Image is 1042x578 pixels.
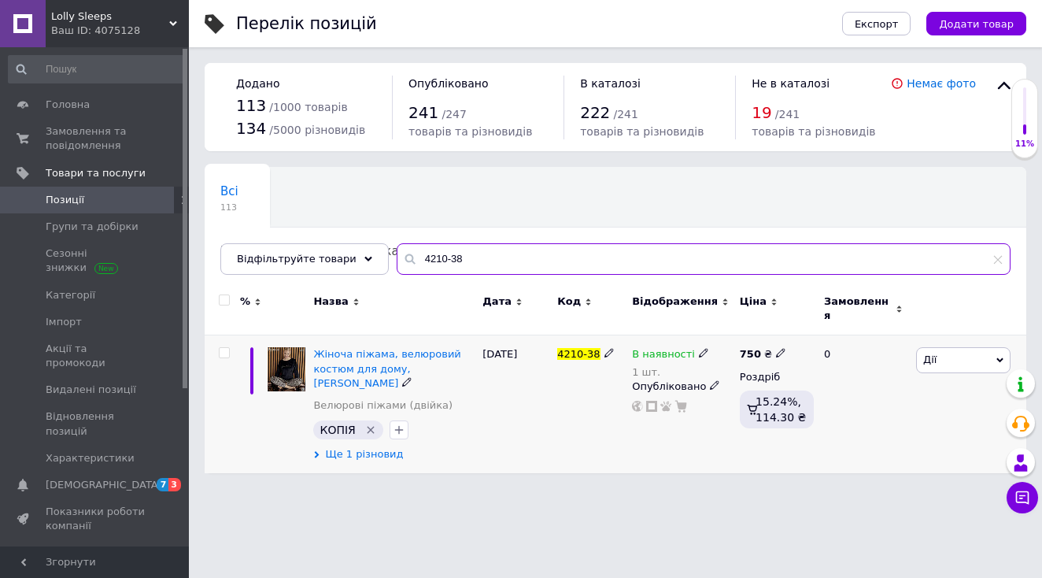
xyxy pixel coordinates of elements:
div: Перелік позицій [236,16,377,32]
span: Всі [220,184,238,198]
span: Код [557,295,581,309]
a: Велюрові піжами (двійка) [313,398,453,413]
span: КОПІЯ [320,424,355,436]
span: Lolly Sleeps [51,9,169,24]
a: Немає фото [907,77,976,90]
span: товарів та різновидів [580,125,704,138]
span: Опубліковано [408,77,489,90]
span: Відображення [632,295,718,309]
span: Акції та промокоди [46,342,146,370]
div: Опубліковано [632,380,732,394]
span: / 241 [775,108,800,120]
span: Ціна [740,295,767,309]
span: Відфільтруйте товари [237,253,357,265]
span: В каталозі [580,77,641,90]
span: Видалені позиції [46,383,136,397]
span: 134 [236,119,266,138]
span: Позиції [46,193,84,207]
span: [DEMOGRAPHIC_DATA] [46,478,162,492]
span: 4210-38 [557,348,600,360]
span: Імпорт [46,315,82,329]
div: 1 шт. [632,366,709,378]
span: Назва [313,295,348,309]
span: В наявності [632,348,695,365]
span: 241 [408,103,438,122]
span: / 5000 різновидів [269,124,365,136]
img: Женская пижама, велюровый костюм для дома, Pijamoni [268,347,305,391]
span: 19 [752,103,771,122]
span: Додати товар [939,18,1014,30]
button: Додати товар [926,12,1026,35]
input: Пошук [8,55,186,83]
span: Дії [923,354,937,365]
button: Чат з покупцем [1007,482,1038,513]
span: 7 [157,478,169,491]
span: Відновлення позицій [46,409,146,438]
span: Замовлення [824,295,892,323]
span: Категорії [46,288,95,302]
span: Товари та послуги [46,166,146,180]
b: 750 [740,348,761,360]
span: 222 [580,103,610,122]
span: / 1000 товарів [269,101,347,113]
span: Дата [482,295,512,309]
span: Замовлення та повідомлення [46,124,146,153]
span: товарів та різновидів [408,125,532,138]
span: Характеристики [46,451,135,465]
div: Роздріб [740,370,811,384]
svg: Видалити мітку [364,424,377,436]
span: Сезонні знижки [46,246,146,275]
div: ₴ [740,347,786,361]
span: товарів та різновидів [752,125,875,138]
span: Ще 1 різновид [325,447,403,461]
span: 113 [236,96,266,115]
span: / 241 [613,108,637,120]
span: Велюровые пижамы (тройка) [220,244,403,258]
input: Пошук по назві позиції, артикулу і пошуковим запитам [397,243,1011,275]
span: Групи та добірки [46,220,139,234]
span: Експорт [855,18,899,30]
div: [DATE] [479,335,553,473]
span: Показники роботи компанії [46,505,146,533]
button: Експорт [842,12,911,35]
span: % [240,295,250,309]
div: 11% [1012,139,1037,150]
span: 15.24%, 114.30 ₴ [756,395,806,424]
span: Не в каталозі [752,77,830,90]
span: Додано [236,77,279,90]
div: 0 [815,335,912,473]
a: Жіноча піжама, велюровий костюм для дому, [PERSON_NAME] [313,348,460,388]
span: / 247 [442,108,466,120]
div: Ваш ID: 4075128 [51,24,189,38]
span: Головна [46,98,90,112]
span: 3 [168,478,181,491]
span: 113 [220,202,238,213]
